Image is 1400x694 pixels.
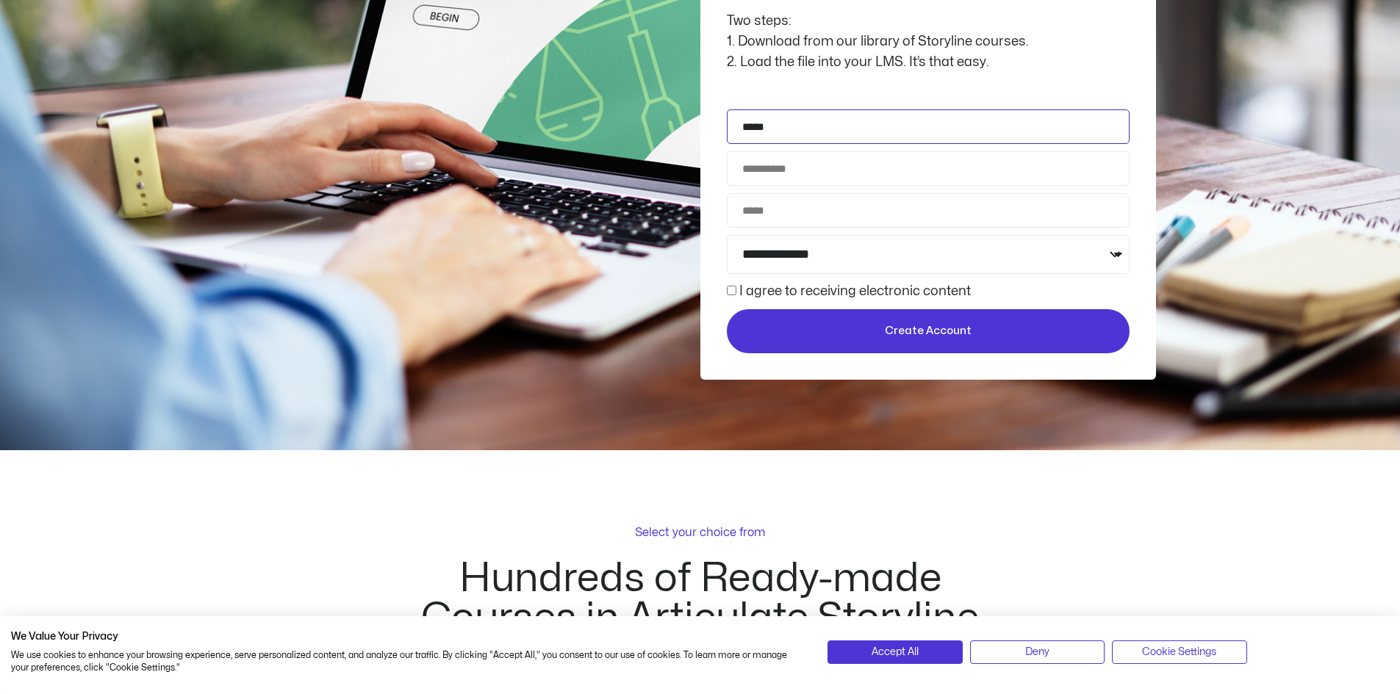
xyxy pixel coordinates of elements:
[885,322,972,340] span: Create Account
[872,644,919,660] span: Accept All
[727,11,1130,32] div: Two steps:
[727,52,1130,73] div: 2. Load the file into your LMS. It’s that easy.
[828,640,962,664] button: Accept all cookies
[739,285,971,297] label: I agree to receiving electronic content
[11,630,805,643] h2: We Value Your Privacy
[727,32,1130,52] div: 1. Download from our library of Storyline courses.
[381,559,1019,678] h2: Hundreds of Ready-made Courses in Articulate Storyline Format
[1025,644,1049,660] span: Deny
[1112,640,1246,664] button: Adjust cookie preferences
[727,309,1130,353] button: Create Account
[970,640,1105,664] button: Deny all cookies
[11,649,805,674] p: We use cookies to enhance your browsing experience, serve personalized content, and analyze our t...
[1142,644,1216,660] span: Cookie Settings
[635,524,765,541] p: Select your choice from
